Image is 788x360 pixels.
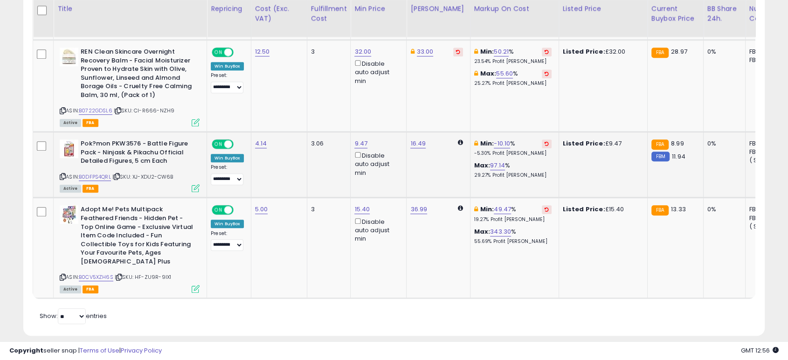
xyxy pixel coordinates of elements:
[490,227,511,236] a: 343.30
[232,48,247,56] span: OFF
[60,185,81,193] span: All listings currently available for purchase on Amazon
[81,205,194,268] b: Adopt Me! Pets Multipack Feathered Friends - Hidden Pet - Top Online Game - Exclusive Virtual Ite...
[60,119,81,127] span: All listings currently available for purchase on Amazon
[480,205,494,214] b: Min:
[121,346,162,355] a: Privacy Policy
[83,285,98,293] span: FBA
[354,150,399,177] div: Disable auto adjust min
[651,48,669,58] small: FBA
[9,346,162,355] div: seller snap | |
[81,139,194,168] b: Pok?mon PKW3576 - Battle Figure Pack - Ninjask & Pikachu Official Detailed Figures, 5 cm Each
[83,185,98,193] span: FBA
[255,4,303,23] div: Cost (Exc. VAT)
[211,230,244,251] div: Preset:
[671,139,684,148] span: 8.99
[114,107,174,114] span: | SKU: CI-R666-NZH9
[672,152,685,161] span: 11.94
[417,47,434,56] a: 33.00
[115,273,171,281] span: | SKU: HF-ZU9R-9IX1
[311,4,347,23] div: Fulfillment Cost
[490,161,505,170] a: 97.14
[707,4,741,23] div: BB Share 24h.
[749,222,780,231] div: ( SFP: 1 )
[60,205,78,224] img: 41Tcd7YwRIL._SL40_.jpg
[563,139,605,148] b: Listed Price:
[60,139,200,191] div: ASIN:
[749,148,780,156] div: FBM: 9
[749,48,780,56] div: FBA: 11
[60,285,81,293] span: All listings currently available for purchase on Amazon
[494,139,510,148] a: -10.10
[9,346,43,355] strong: Copyright
[40,312,107,320] span: Show: entries
[474,139,552,157] div: %
[749,4,783,23] div: Num of Comp.
[474,227,491,236] b: Max:
[651,4,699,23] div: Current Buybox Price
[79,173,111,181] a: B0DFPS4QRL
[213,48,224,56] span: ON
[410,139,426,148] a: 16.49
[563,139,640,148] div: £9.47
[474,69,552,87] div: %
[474,58,552,65] p: 23.54% Profit [PERSON_NAME]
[480,139,494,148] b: Min:
[211,154,244,162] div: Win BuyBox
[749,156,780,165] div: ( SFP: 2 )
[112,173,173,180] span: | SKU: XJ-XDU2-CW6B
[211,4,247,14] div: Repricing
[80,346,119,355] a: Terms of Use
[474,4,555,14] div: Markup on Cost
[354,216,399,243] div: Disable auto adjust min
[410,4,466,14] div: [PERSON_NAME]
[474,161,552,179] div: %
[563,4,643,14] div: Listed Price
[671,47,687,56] span: 28.97
[474,238,552,245] p: 55.69% Profit [PERSON_NAME]
[480,47,494,56] b: Min:
[474,150,552,157] p: -5.30% Profit [PERSON_NAME]
[651,205,669,215] small: FBA
[213,206,224,214] span: ON
[410,205,427,214] a: 36.99
[255,139,267,148] a: 4.14
[494,205,511,214] a: 49.47
[741,346,779,355] span: 2025-09-14 12:56 GMT
[749,139,780,148] div: FBA: 10
[707,48,738,56] div: 0%
[354,58,399,85] div: Disable auto adjust min
[60,205,200,292] div: ASIN:
[83,119,98,127] span: FBA
[255,47,270,56] a: 12.50
[474,216,552,223] p: 19.27% Profit [PERSON_NAME]
[354,205,370,214] a: 15.40
[211,72,244,93] div: Preset:
[480,69,497,78] b: Max:
[354,139,367,148] a: 9.47
[211,220,244,228] div: Win BuyBox
[749,214,780,222] div: FBM: 5
[255,205,268,214] a: 5.00
[232,140,247,148] span: OFF
[60,48,200,125] div: ASIN:
[211,62,244,70] div: Win BuyBox
[57,4,203,14] div: Title
[651,139,669,150] small: FBA
[474,228,552,245] div: %
[213,140,224,148] span: ON
[494,47,509,56] a: 50.21
[474,161,491,170] b: Max:
[707,205,738,214] div: 0%
[81,48,194,102] b: REN Clean Skincare Overnight Recovery Balm - Facial Moisturizer Proven to Hydrate Skin with Olive...
[563,205,605,214] b: Listed Price:
[79,273,113,281] a: B0CV5XZH6S
[79,107,112,115] a: B0722GDSL6
[749,56,780,64] div: FBM: 0
[211,164,244,185] div: Preset:
[311,48,344,56] div: 3
[311,205,344,214] div: 3
[60,139,78,158] img: 41J9vh5XdSL._SL40_.jpg
[749,205,780,214] div: FBA: 10
[474,48,552,65] div: %
[474,80,552,87] p: 25.27% Profit [PERSON_NAME]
